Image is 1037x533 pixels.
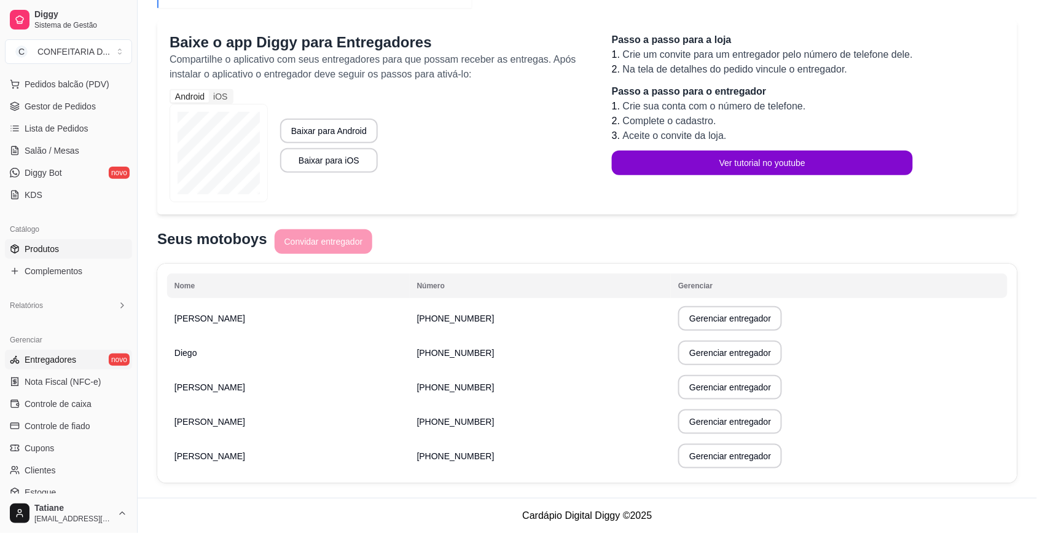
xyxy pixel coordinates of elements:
[34,20,127,30] span: Sistema de Gestão
[5,416,132,436] a: Controle de fiado
[678,409,782,434] button: Gerenciar entregador
[612,62,913,77] li: 2.
[5,163,132,183] a: Diggy Botnovo
[5,394,132,414] a: Controle de caixa
[25,122,88,135] span: Lista de Pedidos
[170,52,587,82] p: Compartilhe o aplicativo com seus entregadores para que possam receber as entregas. Após instalar...
[5,438,132,458] a: Cupons
[25,442,54,454] span: Cupons
[280,148,378,173] button: Baixar para iOS
[34,9,127,20] span: Diggy
[25,398,92,410] span: Controle de caixa
[25,464,56,476] span: Clientes
[5,350,132,369] a: Entregadoresnovo
[174,381,402,393] p: [PERSON_NAME]
[5,483,132,502] a: Estoque
[174,347,402,359] p: Diego
[623,49,913,60] span: Crie um convite para um entregador pelo número de telefone dele.
[678,375,782,400] button: Gerenciar entregador
[417,348,495,358] span: [PHONE_NUMBER]
[37,45,110,58] div: CONFEITARIA D ...
[5,460,132,480] a: Clientes
[623,101,806,111] span: Crie sua conta com o número de telefone.
[5,185,132,205] a: KDS
[417,382,495,392] span: [PHONE_NUMBER]
[671,274,1008,298] th: Gerenciar
[25,78,109,90] span: Pedidos balcão (PDV)
[5,499,132,528] button: Tatiane[EMAIL_ADDRESS][DOMAIN_NAME]
[25,189,42,201] span: KDS
[612,33,913,47] p: Passo a passo para a loja
[174,450,402,462] p: [PERSON_NAME]
[5,239,132,259] a: Produtos
[209,90,232,103] div: iOS
[25,243,59,255] span: Produtos
[612,128,913,143] li: 3.
[623,64,848,74] span: Na tela de detalhes do pedido vincule o entregador.
[10,301,43,310] span: Relatórios
[410,274,671,298] th: Número
[25,167,62,179] span: Diggy Bot
[417,314,495,323] span: [PHONE_NUMBER]
[5,74,132,94] button: Pedidos balcão (PDV)
[25,353,76,366] span: Entregadores
[171,90,209,103] div: Android
[34,514,112,524] span: [EMAIL_ADDRESS][DOMAIN_NAME]
[167,274,410,298] th: Nome
[612,99,913,114] li: 1.
[417,451,495,461] span: [PHONE_NUMBER]
[25,376,101,388] span: Nota Fiscal (NFC-e)
[5,261,132,281] a: Complementos
[612,151,913,175] button: Ver tutorial no youtube
[623,116,716,126] span: Complete o cadastro.
[623,130,727,141] span: Aceite o convite da loja.
[280,119,378,143] button: Baixar para Android
[5,97,132,116] a: Gestor de Pedidos
[25,144,79,157] span: Salão / Mesas
[170,33,587,52] p: Baixe o app Diggy para Entregadores
[25,100,96,113] span: Gestor de Pedidos
[25,486,56,499] span: Estoque
[34,503,112,514] span: Tatiane
[5,141,132,160] a: Salão / Mesas
[25,420,90,432] span: Controle de fiado
[678,306,782,331] button: Gerenciar entregador
[5,119,132,138] a: Lista de Pedidos
[612,84,913,99] p: Passo a passo para o entregador
[612,114,913,128] li: 2.
[5,372,132,392] a: Nota Fiscal (NFC-e)
[678,444,782,468] button: Gerenciar entregador
[15,45,28,58] span: C
[612,47,913,62] li: 1.
[174,312,402,325] p: [PERSON_NAME]
[5,330,132,350] div: Gerenciar
[5,5,132,34] a: DiggySistema de Gestão
[5,39,132,64] button: Select a team
[157,229,267,249] p: Seus motoboys
[678,341,782,365] button: Gerenciar entregador
[138,498,1037,533] footer: Cardápio Digital Diggy © 2025
[25,265,82,277] span: Complementos
[5,219,132,239] div: Catálogo
[174,416,402,428] p: [PERSON_NAME]
[417,417,495,427] span: [PHONE_NUMBER]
